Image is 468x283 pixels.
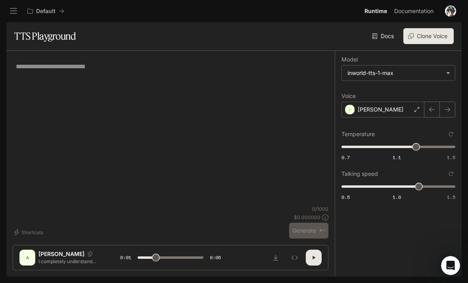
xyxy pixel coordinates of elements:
[36,8,56,15] p: Default
[403,28,454,44] button: Clone Voice
[341,93,356,99] p: Voice
[394,6,433,16] span: Documentation
[84,252,96,256] button: Copy Voice ID
[361,3,390,19] a: Runtime
[341,57,358,62] p: Model
[38,258,101,265] p: I completely understand your frustration with this situation. Let me look into your account detai...
[14,28,76,44] h1: TTS Playground
[210,254,221,262] span: 0:06
[341,171,378,177] p: Talking speed
[364,6,387,16] span: Runtime
[341,194,350,200] span: 0.5
[370,28,397,44] a: Docs
[358,106,403,114] p: [PERSON_NAME]
[341,131,375,137] p: Temperature
[441,256,460,275] iframe: Intercom live chat
[6,4,21,18] button: open drawer
[447,194,455,200] span: 1.5
[120,254,131,262] span: 0:01
[393,194,401,200] span: 1.0
[447,154,455,161] span: 1.5
[347,69,442,77] div: inworld-tts-1-max
[287,250,303,266] button: Inspect
[21,251,34,264] div: A
[13,226,46,239] button: Shortcuts
[38,250,84,258] p: [PERSON_NAME]
[24,3,68,19] button: All workspaces
[445,6,456,17] img: User avatar
[268,250,284,266] button: Download audio
[391,3,439,19] a: Documentation
[294,214,320,221] p: $ 0.000000
[443,3,458,19] button: User avatar
[341,154,350,161] span: 0.7
[393,154,401,161] span: 1.1
[447,130,455,139] button: Reset to default
[342,65,455,81] div: inworld-tts-1-max
[447,169,455,178] button: Reset to default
